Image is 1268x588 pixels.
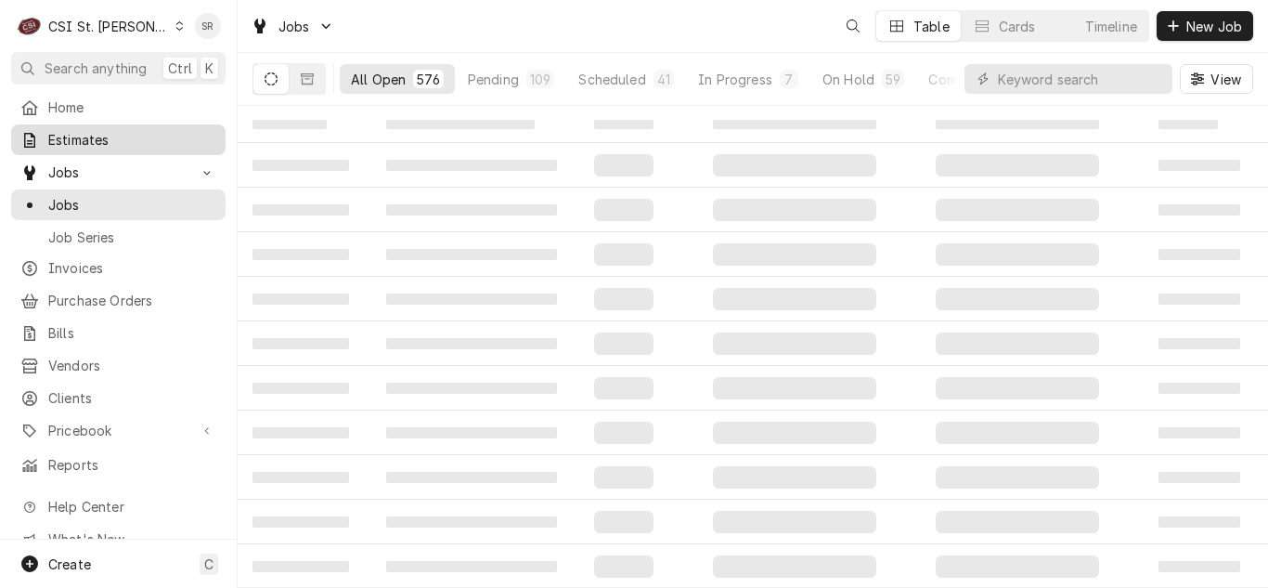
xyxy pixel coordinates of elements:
a: Clients [11,383,226,413]
span: Create [48,556,91,572]
span: ‌ [1158,427,1240,438]
a: Go to Jobs [11,157,226,188]
span: Pricebook [48,421,188,440]
span: ‌ [713,199,876,221]
span: ‌ [713,243,876,266]
a: Jobs [11,189,226,220]
a: Home [11,92,226,123]
span: ‌ [252,204,349,216]
span: ‌ [386,516,557,528]
span: K [205,59,213,78]
span: ‌ [386,338,557,349]
span: ‌ [936,466,1099,489]
div: Timeline [1085,17,1137,36]
span: ‌ [936,555,1099,578]
span: ‌ [252,160,349,171]
span: ‌ [386,160,557,171]
span: ‌ [594,243,653,266]
div: CSI St. [PERSON_NAME] [48,17,169,36]
span: ‌ [1158,472,1240,483]
span: Reports [48,455,216,475]
span: What's New [48,529,214,549]
a: Reports [11,450,226,480]
div: Cards [999,17,1036,36]
table: All Open Jobs List Loading [238,106,1268,588]
span: New Job [1183,17,1246,36]
span: ‌ [1158,204,1240,216]
span: C [204,555,213,574]
div: On Hold [822,70,874,89]
div: Completed [928,70,998,89]
span: ‌ [713,333,876,355]
span: ‌ [252,383,349,394]
span: ‌ [713,555,876,578]
div: Table [913,17,950,36]
span: Jobs [278,17,310,36]
a: Purchase Orders [11,285,226,316]
span: Invoices [48,258,216,278]
span: ‌ [1158,294,1240,305]
span: ‌ [386,561,557,572]
span: ‌ [936,422,1099,444]
span: ‌ [386,472,557,483]
span: Help Center [48,497,214,516]
span: ‌ [1158,120,1218,129]
span: ‌ [936,243,1099,266]
div: Stephani Roth's Avatar [195,13,221,39]
div: Pending [468,70,519,89]
div: SR [195,13,221,39]
span: ‌ [252,338,349,349]
span: ‌ [252,427,349,438]
span: ‌ [1158,383,1240,394]
a: Go to What's New [11,524,226,555]
span: ‌ [713,120,876,129]
a: Estimates [11,124,226,155]
a: Go to Jobs [243,11,342,42]
span: ‌ [936,333,1099,355]
span: Purchase Orders [48,291,216,310]
span: ‌ [594,120,653,129]
a: Job Series [11,222,226,253]
span: ‌ [594,199,653,221]
div: All Open [351,70,406,89]
button: New Job [1157,11,1253,41]
span: ‌ [713,377,876,399]
span: ‌ [936,120,1099,129]
a: Bills [11,318,226,348]
span: ‌ [594,288,653,310]
span: ‌ [936,199,1099,221]
span: ‌ [386,120,535,129]
span: ‌ [386,383,557,394]
span: ‌ [594,466,653,489]
span: Bills [48,323,216,343]
span: ‌ [713,288,876,310]
span: ‌ [594,333,653,355]
span: ‌ [252,294,349,305]
span: ‌ [594,422,653,444]
button: View [1180,64,1253,94]
div: CSI St. Louis's Avatar [17,13,43,39]
input: Keyword search [998,64,1163,94]
div: 41 [657,70,670,89]
span: ‌ [252,561,349,572]
div: C [17,13,43,39]
span: ‌ [1158,249,1240,260]
a: Go to Pricebook [11,415,226,446]
div: In Progress [698,70,772,89]
span: Ctrl [168,59,192,78]
div: Scheduled [578,70,645,89]
span: View [1207,70,1245,89]
div: 7 [783,70,795,89]
a: Vendors [11,350,226,381]
span: ‌ [713,422,876,444]
span: ‌ [252,120,327,129]
div: 109 [530,70,550,89]
span: ‌ [713,466,876,489]
span: Estimates [48,130,216,150]
span: ‌ [386,427,557,438]
span: ‌ [386,204,557,216]
div: 59 [886,70,900,89]
button: Search anythingCtrlK [11,52,226,85]
span: ‌ [1158,338,1240,349]
span: ‌ [252,516,349,528]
